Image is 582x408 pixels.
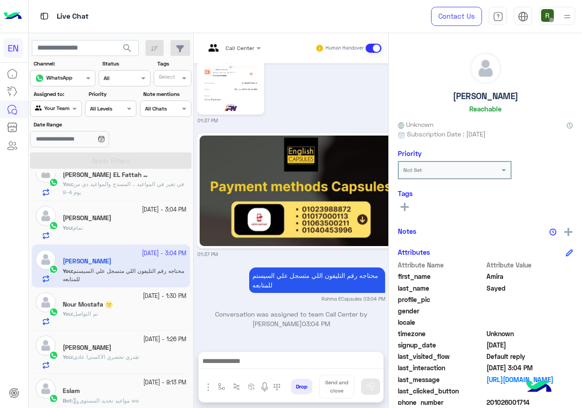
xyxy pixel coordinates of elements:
[63,353,73,360] b: :
[200,136,402,246] img: 1828458931399912.jpg
[366,382,375,391] img: send message
[564,228,572,236] img: add
[35,292,56,312] img: defaultAdmin.png
[398,386,485,396] span: last_clicked_button
[30,152,191,169] button: Apply Filters
[398,149,421,157] h6: Priority
[142,206,186,214] small: [DATE] - 3:04 PM
[233,383,240,390] img: Trigger scenario
[487,306,573,316] span: null
[63,181,73,187] b: :
[229,379,244,394] button: Trigger scenario
[273,383,281,391] img: make a call
[291,379,312,394] button: Drop
[403,166,422,173] b: Not Set
[249,267,385,293] p: 25/9/2025, 3:04 PM
[398,375,485,384] span: last_message
[63,397,71,404] span: Bot
[35,378,56,399] img: defaultAdmin.png
[34,121,135,129] label: Date Range
[398,272,485,281] span: first_name
[518,11,528,22] img: tab
[63,224,73,231] b: :
[487,352,573,361] span: Default reply
[143,90,190,98] label: Note mentions
[63,181,184,196] span: في تغير في المواعيد .. المسدج والمواعيد دي من يوم 4-9
[102,60,149,68] label: Status
[63,387,80,395] h5: Eslam
[35,206,56,226] img: defaultAdmin.png
[487,260,573,270] span: Attribute Value
[398,295,485,304] span: profile_pic
[63,310,73,317] b: :
[143,292,186,301] small: [DATE] - 1:30 PM
[398,398,485,407] span: phone_number
[487,375,573,384] a: [URL][DOMAIN_NAME]
[49,394,58,403] img: WhatsApp
[487,283,573,293] span: Sayed
[398,189,573,197] h6: Tags
[541,9,554,22] img: userImage
[4,7,22,26] img: Logo
[157,73,175,83] div: Select
[122,43,133,54] span: search
[73,397,139,404] span: مواعيد تحديد المستوى wa
[398,120,433,129] span: Unknown
[49,221,58,230] img: WhatsApp
[63,214,111,222] h5: Mahmoud
[157,60,191,68] label: Tags
[34,90,80,98] label: Assigned to:
[35,162,56,183] img: defaultAdmin.png
[398,340,485,350] span: signup_date
[398,317,485,327] span: locale
[469,105,502,113] h6: Reachable
[562,11,573,22] img: profile
[34,60,95,68] label: Channel:
[487,386,573,396] span: null
[398,227,416,235] h6: Notes
[49,307,58,317] img: WhatsApp
[398,306,485,316] span: gender
[63,301,113,308] h5: Nour Mostafa 🌝
[214,379,229,394] button: select flow
[398,260,485,270] span: Attribute Name
[244,379,259,394] button: create order
[63,171,149,179] h5: Ahmed Abd EL Fattah Voice over
[63,224,72,231] span: You
[226,45,254,51] span: Call Center
[197,309,385,329] p: Conversation was assigned to team Call Center by [PERSON_NAME]
[116,40,139,60] button: search
[57,10,89,23] p: Live Chat
[89,90,135,98] label: Priority
[248,383,255,390] img: create order
[35,335,56,356] img: defaultAdmin.png
[197,117,218,124] small: 01:37 PM
[63,310,72,317] span: You
[549,228,557,236] img: notes
[493,11,503,22] img: tab
[407,129,486,139] span: Subscription Date : [DATE]
[453,91,518,101] h5: [PERSON_NAME]
[259,382,270,393] img: send voice note
[431,7,482,26] a: Contact Us
[205,44,222,59] img: teams.png
[487,340,573,350] span: 2025-09-24T18:19:09.318Z
[73,353,139,360] span: تقدري تحضري الاكسترا عادي
[73,310,98,317] span: تم التواصل
[489,7,507,26] a: tab
[398,329,485,338] span: timezone
[398,283,485,293] span: last_name
[487,363,573,373] span: 2025-09-25T12:04:08.981Z
[321,295,385,302] small: Rahma ECapsules 03:04 PM
[470,53,501,84] img: defaultAdmin.png
[63,397,73,404] b: :
[487,317,573,327] span: null
[487,398,573,407] span: 201026001714
[197,251,218,258] small: 01:37 PM
[143,335,186,344] small: [DATE] - 1:26 PM
[39,10,50,22] img: tab
[63,344,111,352] h5: Zahraa Youssef
[63,353,72,360] span: You
[487,329,573,338] span: Unknown
[398,352,485,361] span: last_visited_flow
